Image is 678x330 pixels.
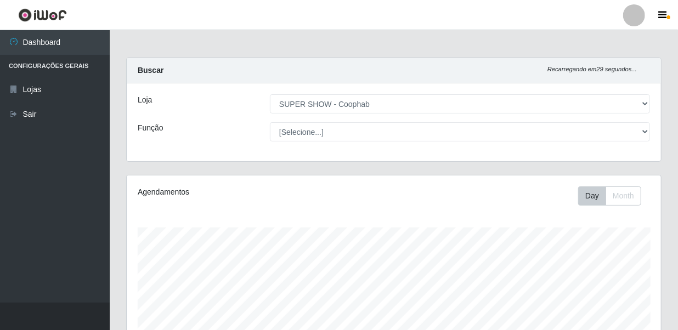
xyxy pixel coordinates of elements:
[138,94,152,106] label: Loja
[18,8,67,22] img: CoreUI Logo
[578,186,641,206] div: First group
[606,186,641,206] button: Month
[138,66,163,75] strong: Buscar
[578,186,650,206] div: Toolbar with button groups
[138,122,163,134] label: Função
[578,186,606,206] button: Day
[138,186,342,198] div: Agendamentos
[547,66,637,72] i: Recarregando em 29 segundos...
